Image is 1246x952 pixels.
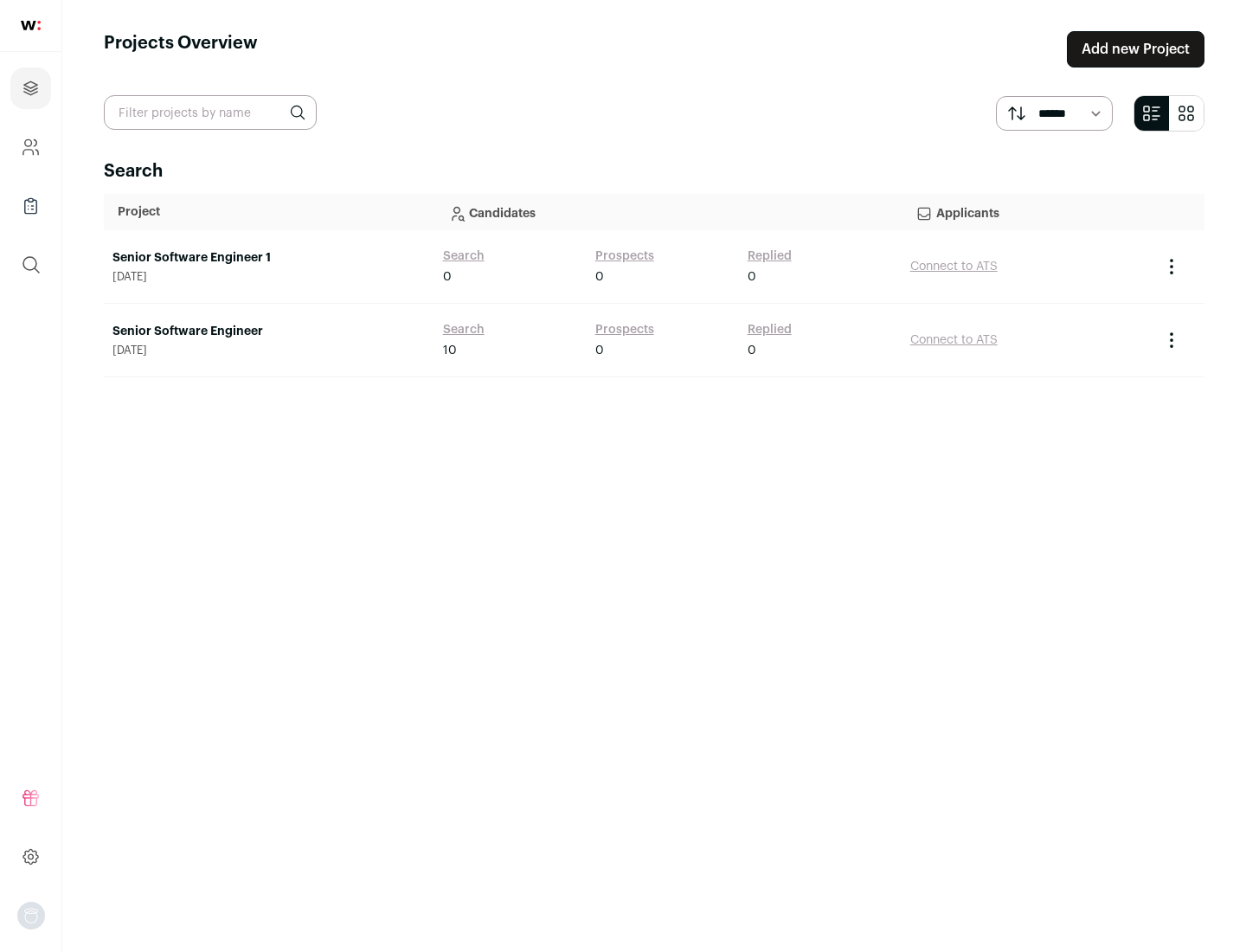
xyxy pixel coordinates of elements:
[443,342,457,359] span: 10
[748,321,792,338] a: Replied
[595,342,604,359] span: 0
[748,268,756,286] span: 0
[17,902,45,929] img: nopic.png
[10,126,51,168] a: Company and ATS Settings
[915,195,1139,229] p: Applicants
[104,31,258,68] h1: Projects Overview
[748,248,792,265] a: Replied
[595,321,654,338] a: Prospects
[1161,330,1182,351] button: Project Actions
[443,321,485,338] a: Search
[595,268,604,286] span: 0
[112,344,426,357] span: [DATE]
[1161,256,1182,277] button: Project Actions
[112,249,426,267] a: Senior Software Engineer 1
[10,185,51,227] a: Company Lists
[104,159,1204,183] h2: Search
[104,95,317,130] input: Filter projects by name
[595,248,654,265] a: Prospects
[21,21,41,30] img: wellfound-shorthand-0d5821cbd27db2630d0214b213865d53afaa358527fdda9d0ea32b1df1b89c2c.svg
[748,342,756,359] span: 0
[910,334,998,346] a: Connect to ATS
[443,248,485,265] a: Search
[17,902,45,929] button: Open dropdown
[112,323,426,340] a: Senior Software Engineer
[910,261,998,273] a: Connect to ATS
[118,203,421,221] p: Project
[1067,31,1204,68] a: Add new Project
[448,195,888,229] p: Candidates
[10,68,51,109] a: Projects
[112,270,426,284] span: [DATE]
[443,268,452,286] span: 0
